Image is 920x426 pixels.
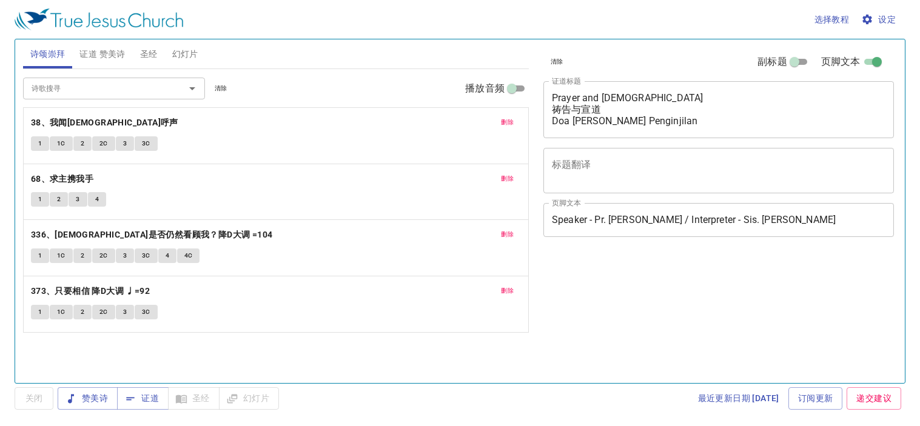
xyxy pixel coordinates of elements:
[798,391,833,406] span: 订阅更新
[50,136,73,151] button: 1C
[135,248,158,263] button: 3C
[158,248,176,263] button: 4
[166,250,169,261] span: 4
[31,115,178,130] b: 38、我闻[DEMOGRAPHIC_DATA]呼声
[501,117,514,128] span: 删除
[31,227,273,242] b: 336、[DEMOGRAPHIC_DATA]是否仍然看顾我？降D大调 =104
[38,250,42,261] span: 1
[57,250,65,261] span: 1C
[31,171,96,187] button: 68、求主携我手
[31,227,275,242] button: 336、[DEMOGRAPHIC_DATA]是否仍然看顾我？降D大调 =104
[135,136,158,151] button: 3C
[207,81,235,96] button: 清除
[821,55,861,69] span: 页脚文本
[73,305,92,319] button: 2
[58,387,118,410] button: 赞美诗
[501,285,514,296] span: 删除
[184,250,193,261] span: 4C
[142,138,150,149] span: 3C
[123,138,127,149] span: 3
[494,115,521,130] button: 删除
[856,391,891,406] span: 递交建议
[31,171,93,187] b: 68、求主携我手
[67,391,108,406] span: 赞美诗
[38,194,42,205] span: 1
[30,47,65,62] span: 诗颂崇拜
[788,387,843,410] a: 订阅更新
[117,387,169,410] button: 证道
[123,250,127,261] span: 3
[57,138,65,149] span: 1C
[757,55,787,69] span: 副标题
[15,8,183,30] img: True Jesus Church
[140,47,158,62] span: 圣经
[135,305,158,319] button: 3C
[494,227,521,242] button: 删除
[501,173,514,184] span: 删除
[88,192,106,207] button: 4
[494,171,521,186] button: 删除
[92,136,115,151] button: 2C
[864,12,896,27] span: 设定
[31,115,180,130] button: 38、我闻[DEMOGRAPHIC_DATA]呼声
[99,250,108,261] span: 2C
[847,387,901,410] a: 递交建议
[76,194,79,205] span: 3
[142,250,150,261] span: 3C
[215,83,227,94] span: 清除
[79,47,125,62] span: 证道 赞美诗
[543,55,571,69] button: 清除
[92,305,115,319] button: 2C
[31,284,152,299] button: 373、只要相信 降D大调 ♩=92
[95,194,99,205] span: 4
[31,192,49,207] button: 1
[127,391,159,406] span: 证道
[31,248,49,263] button: 1
[81,250,84,261] span: 2
[501,229,514,240] span: 删除
[177,248,200,263] button: 4C
[116,305,134,319] button: 3
[116,136,134,151] button: 3
[38,138,42,149] span: 1
[184,80,201,97] button: Open
[69,192,87,207] button: 3
[99,138,108,149] span: 2C
[73,248,92,263] button: 2
[123,307,127,318] span: 3
[551,56,563,67] span: 清除
[693,387,784,410] a: 最近更新日期 [DATE]
[57,194,61,205] span: 2
[552,92,885,127] textarea: Prayer and [DEMOGRAPHIC_DATA] 祷告与宣道 Doa [PERSON_NAME] Penginjilan
[81,307,84,318] span: 2
[494,284,521,298] button: 删除
[859,8,901,31] button: 设定
[539,250,825,378] iframe: from-child
[31,284,150,299] b: 373、只要相信 降D大调 ♩=92
[57,307,65,318] span: 1C
[81,138,84,149] span: 2
[465,81,505,96] span: 播放音频
[38,307,42,318] span: 1
[31,305,49,319] button: 1
[142,307,150,318] span: 3C
[31,136,49,151] button: 1
[92,248,115,263] button: 2C
[73,136,92,151] button: 2
[810,8,855,31] button: 选择教程
[50,248,73,263] button: 1C
[99,307,108,318] span: 2C
[50,192,68,207] button: 2
[116,248,134,263] button: 3
[50,305,73,319] button: 1C
[698,391,779,406] span: 最近更新日期 [DATE]
[814,12,850,27] span: 选择教程
[172,47,198,62] span: 幻灯片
